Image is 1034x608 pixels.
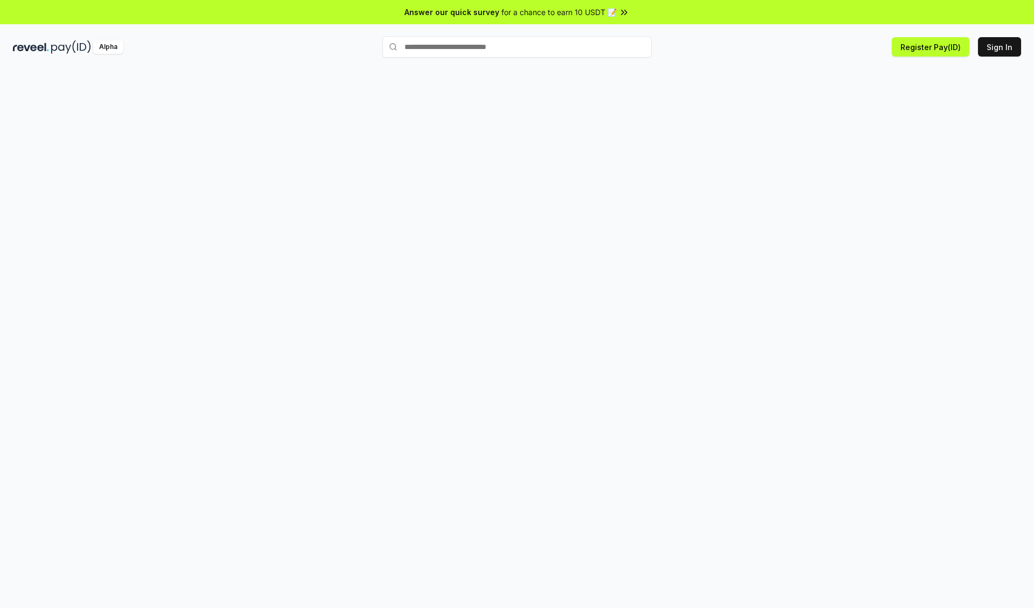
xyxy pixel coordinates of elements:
img: pay_id [51,40,91,54]
span: for a chance to earn 10 USDT 📝 [501,6,617,18]
button: Register Pay(ID) [892,37,969,57]
span: Answer our quick survey [404,6,499,18]
img: reveel_dark [13,40,49,54]
div: Alpha [93,40,123,54]
button: Sign In [978,37,1021,57]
